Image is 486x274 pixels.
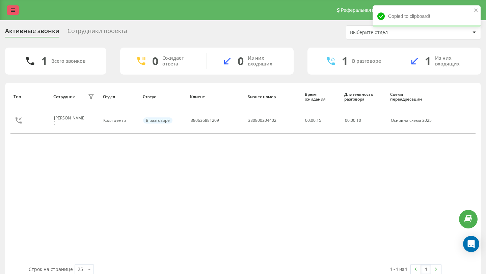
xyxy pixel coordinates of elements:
[247,94,298,99] div: Бизнес номер
[474,7,479,14] button: close
[463,236,479,252] div: Open Intercom Messenger
[13,94,47,99] div: Тип
[345,118,361,123] div: : :
[373,5,481,27] div: Copied to clipboard!
[190,94,241,99] div: Клиент
[421,265,431,274] a: 1
[248,55,283,67] div: Из них входящих
[351,117,355,123] span: 00
[390,266,407,272] div: 1 - 1 из 1
[248,118,276,123] div: 380800204402
[152,55,158,67] div: 0
[425,55,431,67] div: 1
[67,27,127,38] div: Сотрудники проекта
[53,94,75,99] div: Сотрудник
[305,92,338,102] div: Время ожидания
[103,94,136,99] div: Отдел
[41,55,47,67] div: 1
[54,116,86,126] div: [PERSON_NAME]
[305,118,337,123] div: 00:00:15
[345,117,350,123] span: 00
[162,55,196,67] div: Ожидает ответа
[390,92,433,102] div: Схема переадресации
[29,266,73,272] span: Строк на странице
[143,94,184,99] div: Статус
[5,27,59,38] div: Активные звонки
[344,92,384,102] div: Длительность разговора
[341,7,396,13] span: Реферальная программа
[352,58,381,64] div: В разговоре
[143,117,172,124] div: В разговоре
[191,118,219,123] div: 380636881209
[78,266,83,273] div: 25
[435,55,471,67] div: Из них входящих
[51,58,85,64] div: Всего звонков
[342,55,348,67] div: 1
[356,117,361,123] span: 10
[391,118,432,123] div: Основна схема 2025
[238,55,244,67] div: 0
[350,30,431,35] div: Выберите отдел
[103,118,136,123] div: Колл центр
